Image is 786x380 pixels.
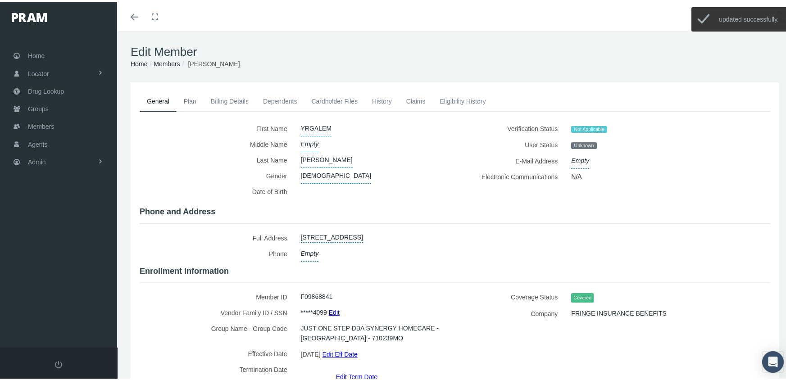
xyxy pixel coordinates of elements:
label: Gender [140,166,294,182]
label: Middle Name [140,135,294,150]
label: E-Mail Address [462,151,564,167]
label: Member ID [140,287,294,303]
h4: Enrollment information [140,265,770,275]
label: Effective Date [140,344,294,360]
span: [PERSON_NAME] [301,150,353,166]
label: First Name [140,119,294,135]
a: History [365,90,399,109]
span: Covered [571,291,594,301]
label: Company [462,304,564,320]
div: Open Intercom Messenger [762,349,784,371]
span: N/A [571,167,582,182]
span: [DATE] [301,346,321,359]
label: Verification Status [462,119,564,135]
h4: Phone and Address [140,205,770,215]
a: General [140,90,177,110]
a: Members [154,59,180,66]
span: Empty [301,244,319,260]
a: Claims [399,90,433,109]
h1: Edit Member [131,43,779,57]
span: Agents [28,134,48,151]
span: JUST ONE STEP DBA SYNERGY HOMECARE - [GEOGRAPHIC_DATA] - 710239MO [301,319,442,344]
span: Drug Lookup [28,81,64,98]
label: Date of Birth [140,182,294,200]
span: YRGALEM [301,119,332,135]
span: Not Applicable [571,124,607,131]
img: PRAM_20_x_78.png [12,11,47,20]
label: Full Address [140,228,294,244]
span: Empty [571,151,589,167]
a: Home [131,59,147,66]
span: Members [28,116,54,133]
label: Group Name - Group Code [140,319,294,344]
span: Admin [28,152,46,169]
span: Locator [28,63,49,81]
span: F09868841 [301,287,333,303]
a: [STREET_ADDRESS] [301,228,363,241]
label: Electronic Communications [462,167,564,183]
label: Last Name [140,150,294,166]
label: User Status [462,135,564,151]
a: Cardholder Files [304,90,365,109]
span: Home [28,45,45,63]
span: [DEMOGRAPHIC_DATA] [301,166,372,182]
a: Plan [177,90,204,109]
label: Vendor Family ID / SSN [140,303,294,319]
span: FRINGE INSURANCE BENEFITS [571,304,667,319]
span: Empty [301,135,319,150]
a: Billing Details [204,90,256,109]
label: Phone [140,244,294,260]
span: Groups [28,99,49,116]
a: Edit [329,304,340,317]
span: Unknown [571,140,596,148]
a: Eligibility History [432,90,493,109]
a: Edit Eff Date [322,346,357,359]
a: Dependents [256,90,304,109]
span: [PERSON_NAME] [188,59,240,66]
label: Termination Date [140,360,294,380]
label: Coverage Status [462,287,564,304]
